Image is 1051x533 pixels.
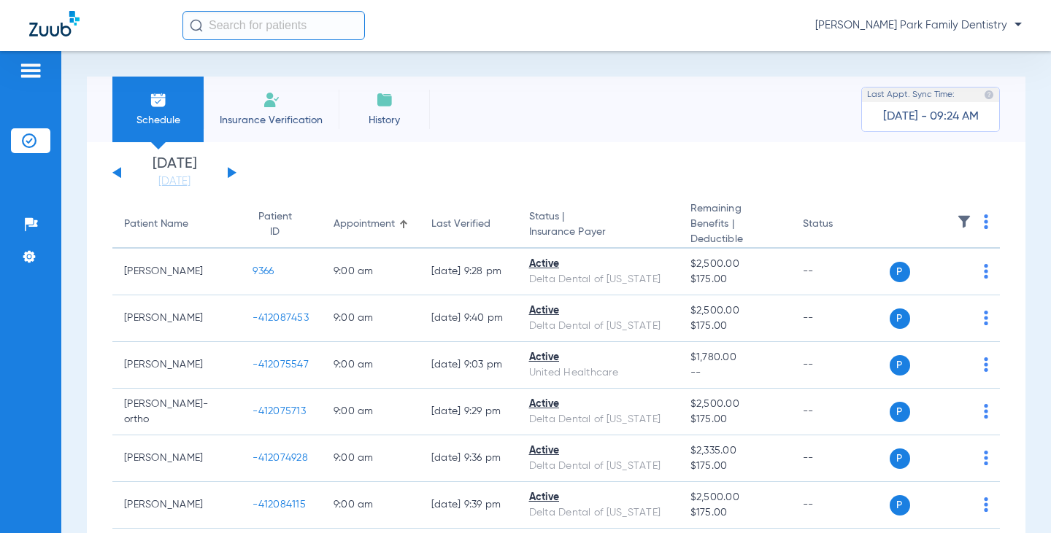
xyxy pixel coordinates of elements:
[182,11,365,40] input: Search for patients
[890,495,910,516] span: P
[215,113,328,128] span: Insurance Verification
[334,217,395,232] div: Appointment
[112,435,241,482] td: [PERSON_NAME]
[815,18,1022,33] span: [PERSON_NAME] Park Family Dentistry
[984,90,994,100] img: last sync help info
[253,313,309,323] span: -412087453
[322,342,420,389] td: 9:00 AM
[112,389,241,435] td: [PERSON_NAME]-ortho
[791,482,890,529] td: --
[263,91,280,109] img: Manual Insurance Verification
[529,443,667,459] div: Active
[984,357,988,372] img: group-dot-blue.svg
[791,435,890,482] td: --
[420,482,517,529] td: [DATE] 9:39 PM
[19,62,42,79] img: hamburger-icon
[376,91,393,109] img: History
[529,303,667,319] div: Active
[253,359,309,370] span: -412075547
[29,11,80,36] img: Zuub Logo
[890,262,910,282] span: P
[690,303,779,319] span: $2,500.00
[322,249,420,295] td: 9:00 AM
[529,350,667,365] div: Active
[517,201,679,249] th: Status |
[322,295,420,342] td: 9:00 AM
[529,319,667,334] div: Delta Dental of [US_STATE]
[890,308,910,329] span: P
[791,201,890,249] th: Status
[322,435,420,482] td: 9:00 AM
[890,448,910,469] span: P
[690,397,779,412] span: $2,500.00
[529,459,667,474] div: Delta Dental of [US_STATE]
[253,499,306,510] span: -412084115
[690,319,779,334] span: $175.00
[529,365,667,381] div: United Healthcare
[322,389,420,435] td: 9:00 AM
[350,113,419,128] span: History
[253,266,274,276] span: 9366
[112,482,241,529] td: [PERSON_NAME]
[529,272,667,287] div: Delta Dental of [US_STATE]
[690,232,779,247] span: Deductible
[131,174,218,189] a: [DATE]
[253,209,297,240] div: Patient ID
[420,295,517,342] td: [DATE] 9:40 PM
[253,209,310,240] div: Patient ID
[253,453,308,463] span: -412074928
[420,342,517,389] td: [DATE] 9:03 PM
[112,295,241,342] td: [PERSON_NAME]
[431,217,490,232] div: Last Verified
[690,505,779,521] span: $175.00
[690,257,779,272] span: $2,500.00
[529,225,667,240] span: Insurance Payer
[529,505,667,521] div: Delta Dental of [US_STATE]
[791,295,890,342] td: --
[124,217,188,232] div: Patient Name
[984,451,988,465] img: group-dot-blue.svg
[690,350,779,365] span: $1,780.00
[529,397,667,412] div: Active
[190,19,203,32] img: Search Icon
[984,497,988,512] img: group-dot-blue.svg
[984,404,988,419] img: group-dot-blue.svg
[420,435,517,482] td: [DATE] 9:36 PM
[984,264,988,279] img: group-dot-blue.svg
[131,157,218,189] li: [DATE]
[420,389,517,435] td: [DATE] 9:29 PM
[883,109,979,124] span: [DATE] - 09:24 AM
[867,87,955,102] span: Last Appt. Sync Time:
[322,482,420,529] td: 9:00 AM
[690,412,779,427] span: $175.00
[690,490,779,505] span: $2,500.00
[690,443,779,459] span: $2,335.00
[984,214,988,229] img: group-dot-blue.svg
[253,406,306,416] span: -412075713
[112,342,241,389] td: [PERSON_NAME]
[150,91,167,109] img: Schedule
[334,217,408,232] div: Appointment
[890,402,910,422] span: P
[791,249,890,295] td: --
[679,201,791,249] th: Remaining Benefits |
[124,217,229,232] div: Patient Name
[529,412,667,427] div: Delta Dental of [US_STATE]
[420,249,517,295] td: [DATE] 9:28 PM
[890,355,910,376] span: P
[112,249,241,295] td: [PERSON_NAME]
[690,365,779,381] span: --
[123,113,193,128] span: Schedule
[984,311,988,325] img: group-dot-blue.svg
[690,459,779,474] span: $175.00
[431,217,506,232] div: Last Verified
[791,342,890,389] td: --
[529,257,667,272] div: Active
[529,490,667,505] div: Active
[690,272,779,287] span: $175.00
[791,389,890,435] td: --
[957,214,971,229] img: filter.svg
